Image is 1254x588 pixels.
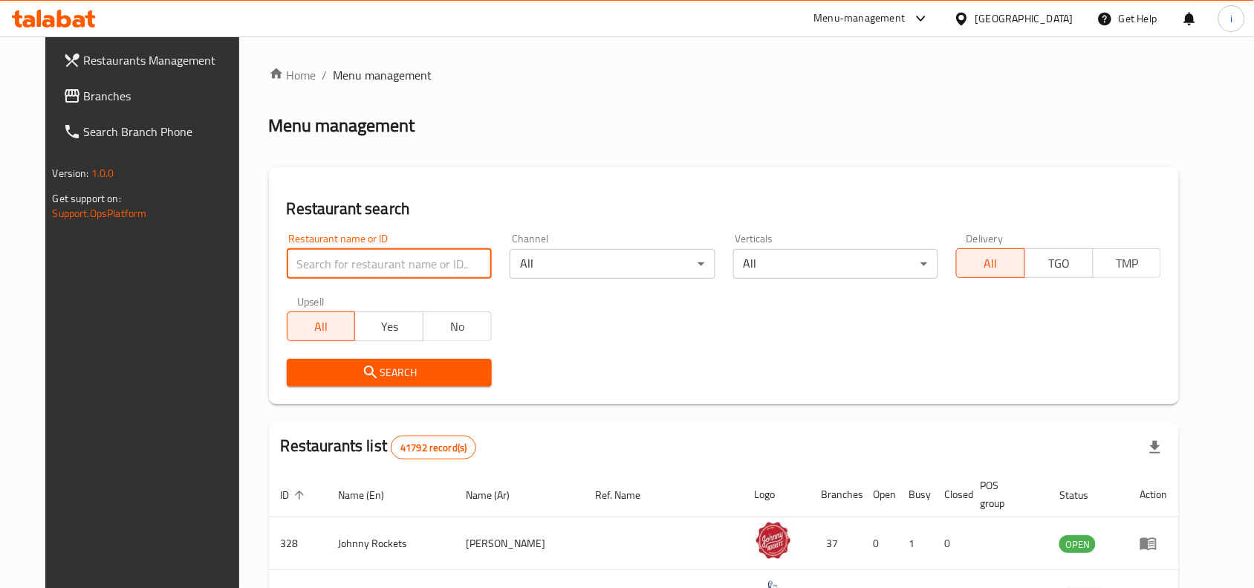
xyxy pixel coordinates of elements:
[51,114,255,149] a: Search Branch Phone
[1059,486,1108,504] span: Status
[897,472,933,517] th: Busy
[84,123,243,140] span: Search Branch Phone
[1024,248,1094,278] button: TGO
[269,66,1180,84] nav: breadcrumb
[269,66,316,84] a: Home
[981,476,1030,512] span: POS group
[975,10,1073,27] div: [GEOGRAPHIC_DATA]
[287,198,1162,220] h2: Restaurant search
[814,10,906,28] div: Menu-management
[423,311,492,341] button: No
[297,297,325,307] label: Upsell
[1140,534,1167,552] div: Menu
[1059,536,1096,553] span: OPEN
[429,316,486,337] span: No
[755,522,792,559] img: Johnny Rockets
[1230,10,1232,27] span: i
[354,311,423,341] button: Yes
[269,517,327,570] td: 328
[53,164,89,183] span: Version:
[339,486,404,504] span: Name (En)
[1093,248,1162,278] button: TMP
[810,517,862,570] td: 37
[51,42,255,78] a: Restaurants Management
[510,249,715,279] div: All
[299,364,480,382] span: Search
[53,189,121,208] span: Get support on:
[91,164,114,183] span: 1.0.0
[84,51,243,69] span: Restaurants Management
[810,472,862,517] th: Branches
[1031,253,1088,274] span: TGO
[391,436,476,459] div: Total records count
[327,517,455,570] td: Johnny Rockets
[967,233,1004,244] label: Delivery
[933,517,969,570] td: 0
[361,316,418,337] span: Yes
[1128,472,1179,517] th: Action
[293,316,350,337] span: All
[287,249,492,279] input: Search for restaurant name or ID..
[956,248,1025,278] button: All
[392,441,475,455] span: 41792 record(s)
[84,87,243,105] span: Branches
[53,204,147,223] a: Support.OpsPlatform
[1137,430,1173,465] div: Export file
[269,114,415,138] h2: Menu management
[322,66,328,84] li: /
[897,517,933,570] td: 1
[334,66,432,84] span: Menu management
[862,472,897,517] th: Open
[287,359,492,387] button: Search
[933,472,969,517] th: Closed
[743,472,810,517] th: Logo
[862,517,897,570] td: 0
[281,435,477,459] h2: Restaurants list
[466,486,529,504] span: Name (Ar)
[1099,253,1156,274] span: TMP
[51,78,255,114] a: Branches
[963,253,1019,274] span: All
[287,311,356,341] button: All
[595,486,660,504] span: Ref. Name
[454,517,583,570] td: [PERSON_NAME]
[281,486,309,504] span: ID
[1059,535,1096,553] div: OPEN
[733,249,938,279] div: All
